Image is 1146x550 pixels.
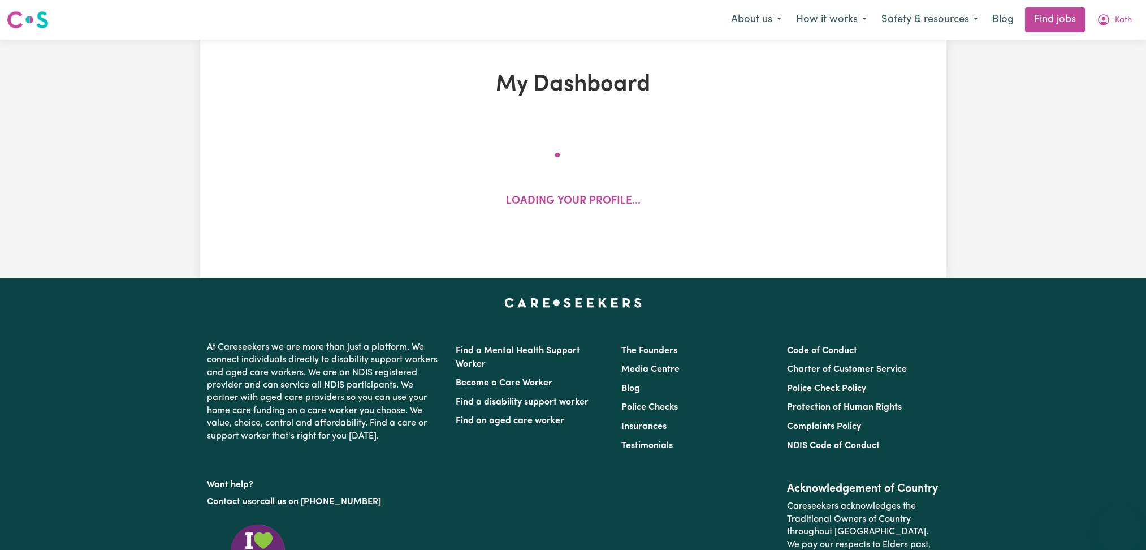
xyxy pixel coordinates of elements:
a: Careseekers home page [504,298,642,307]
h1: My Dashboard [331,71,815,98]
a: Charter of Customer Service [787,365,907,374]
a: Careseekers logo [7,7,49,33]
a: Blog [985,7,1020,32]
a: call us on [PHONE_NUMBER] [260,497,381,506]
a: Find an aged care worker [456,416,564,426]
a: Blog [621,384,640,393]
p: or [207,491,442,513]
button: My Account [1089,8,1139,32]
a: Complaints Policy [787,422,861,431]
p: Want help? [207,474,442,491]
iframe: Button to launch messaging window [1101,505,1137,541]
p: Loading your profile... [506,194,641,210]
button: About us [724,8,789,32]
a: Become a Care Worker [456,379,552,388]
img: Careseekers logo [7,10,49,30]
button: How it works [789,8,874,32]
a: Code of Conduct [787,346,857,355]
a: Find a Mental Health Support Worker [456,346,580,369]
a: Police Checks [621,403,678,412]
a: Insurances [621,422,667,431]
a: Contact us [207,497,252,506]
a: Find jobs [1025,7,1085,32]
a: Police Check Policy [787,384,866,393]
button: Safety & resources [874,8,985,32]
a: NDIS Code of Conduct [787,441,880,450]
a: Testimonials [621,441,673,450]
a: Find a disability support worker [456,398,589,407]
span: Kath [1115,14,1132,27]
a: Media Centre [621,365,680,374]
p: At Careseekers we are more than just a platform. We connect individuals directly to disability su... [207,337,442,447]
a: Protection of Human Rights [787,403,902,412]
a: The Founders [621,346,677,355]
h2: Acknowledgement of Country [787,482,939,496]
